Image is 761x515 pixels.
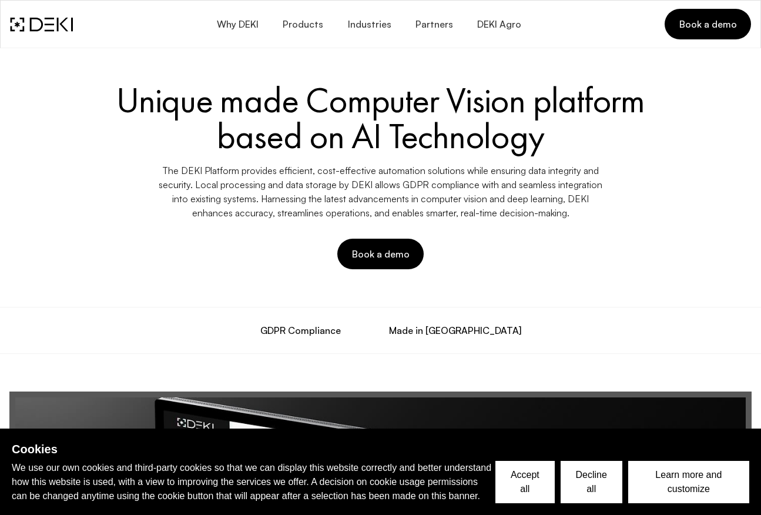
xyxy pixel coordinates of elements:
[10,17,73,32] img: DEKI Logo
[351,248,410,260] span: Book a demo
[561,461,622,503] button: Decline all
[465,11,533,38] a: DEKI Agro
[9,82,752,154] h1: Unique made Computer Vision platform based on AI Technology
[389,323,521,337] span: Made in [GEOGRAPHIC_DATA]
[12,461,495,503] p: We use our own cookies and third-party cookies so that we can display this website correctly and ...
[152,163,610,220] p: The DEKI Platform provides efficient, cost-effective automation solutions while ensuring data int...
[347,19,391,30] span: Industries
[628,461,749,503] button: Learn more and customize
[282,19,323,30] span: Products
[216,19,258,30] span: Why DEKI
[679,18,737,31] span: Book a demo
[204,11,270,38] button: Why DEKI
[270,11,335,38] button: Products
[260,323,341,337] span: GDPR Compliance
[495,461,555,503] button: Accept all
[403,11,465,38] a: Partners
[665,9,751,39] a: Book a demo
[415,19,453,30] span: Partners
[12,440,495,458] h2: Cookies
[337,239,424,269] button: Book a demo
[335,11,403,38] button: Industries
[477,19,521,30] span: DEKI Agro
